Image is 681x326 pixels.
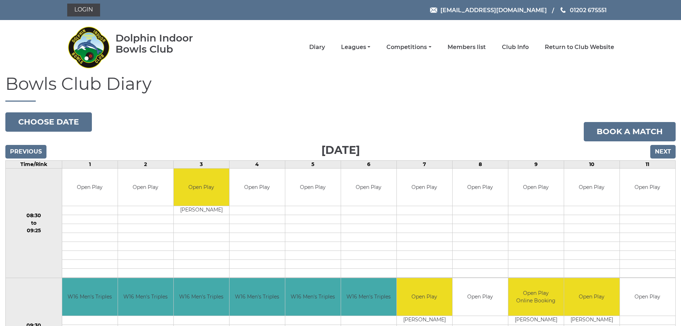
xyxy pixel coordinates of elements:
a: Competitions [386,43,431,51]
td: 08:30 to 09:25 [6,168,62,278]
td: 9 [508,160,564,168]
td: Open Play [397,278,452,316]
a: Return to Club Website [545,43,614,51]
td: 7 [396,160,452,168]
img: Email [430,8,437,13]
td: [PERSON_NAME] [564,316,620,325]
a: Leagues [341,43,370,51]
a: Phone us 01202 675551 [559,6,607,15]
div: Dolphin Indoor Bowls Club [115,33,216,55]
td: Open Play [564,278,620,316]
a: Club Info [502,43,529,51]
td: Open Play [341,169,396,206]
td: Open Play [285,169,341,206]
td: Open Play [62,169,118,206]
td: W16 Men's Triples [118,278,173,316]
td: 8 [452,160,508,168]
td: Open Play [564,169,620,206]
button: Choose date [5,112,92,132]
td: 2 [118,160,173,168]
input: Previous [5,145,46,159]
span: [EMAIL_ADDRESS][DOMAIN_NAME] [440,6,547,13]
td: 11 [620,160,675,168]
td: Time/Rink [6,160,62,168]
img: Phone us [561,7,566,13]
a: Login [67,4,100,16]
td: [PERSON_NAME] [508,316,564,325]
td: 1 [62,160,118,168]
img: Dolphin Indoor Bowls Club [67,22,110,72]
td: Open Play Online Booking [508,278,564,316]
td: W16 Men's Triples [230,278,285,316]
td: W16 Men's Triples [341,278,396,316]
a: Book a match [584,122,676,141]
td: W16 Men's Triples [62,278,118,316]
td: Open Play [508,169,564,206]
td: W16 Men's Triples [174,278,229,316]
td: Open Play [453,169,508,206]
td: Open Play [620,169,675,206]
a: Members list [448,43,486,51]
td: 3 [173,160,229,168]
td: 6 [341,160,396,168]
td: [PERSON_NAME] [174,206,229,215]
h1: Bowls Club Diary [5,74,676,102]
td: W16 Men's Triples [285,278,341,316]
td: Open Play [174,169,229,206]
td: 4 [229,160,285,168]
a: Diary [309,43,325,51]
td: [PERSON_NAME] [397,316,452,325]
td: 10 [564,160,620,168]
td: Open Play [397,169,452,206]
td: Open Play [620,278,675,316]
td: Open Play [230,169,285,206]
input: Next [650,145,676,159]
span: 01202 675551 [570,6,607,13]
td: Open Play [118,169,173,206]
a: Email [EMAIL_ADDRESS][DOMAIN_NAME] [430,6,547,15]
td: Open Play [453,278,508,316]
td: 5 [285,160,341,168]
